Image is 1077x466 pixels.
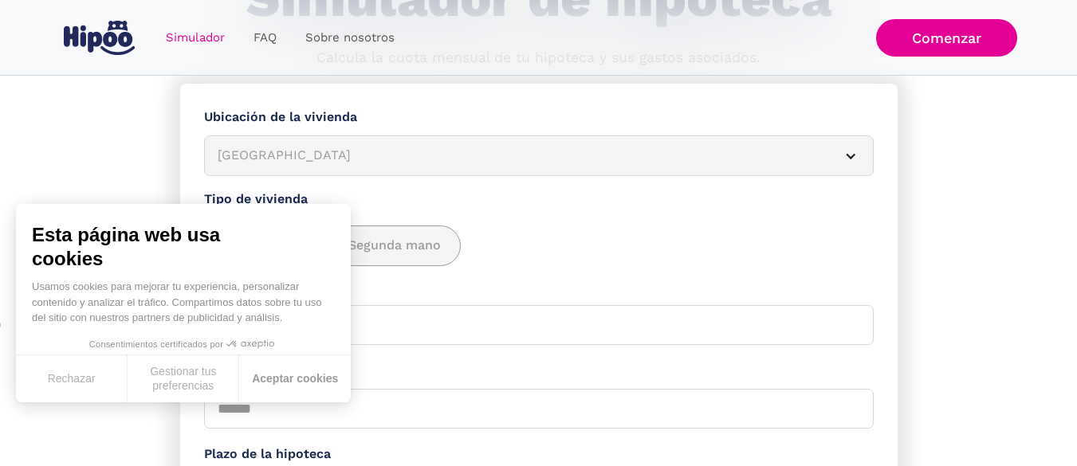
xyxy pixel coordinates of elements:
span: Segunda mano [348,236,441,256]
article: [GEOGRAPHIC_DATA] [204,135,874,176]
div: [GEOGRAPHIC_DATA] [218,146,822,166]
label: Precio de vivienda [204,278,874,298]
a: home [61,14,139,61]
div: add_description_here [204,225,874,266]
label: Ubicación de la vivienda [204,108,874,127]
a: Sobre nosotros [291,22,409,53]
label: Ahorros aportados [204,361,874,381]
a: FAQ [239,22,291,53]
a: Simulador [151,22,239,53]
a: Comenzar [876,19,1017,57]
label: Tipo de vivienda [204,190,874,210]
label: Plazo de la hipoteca [204,444,874,464]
